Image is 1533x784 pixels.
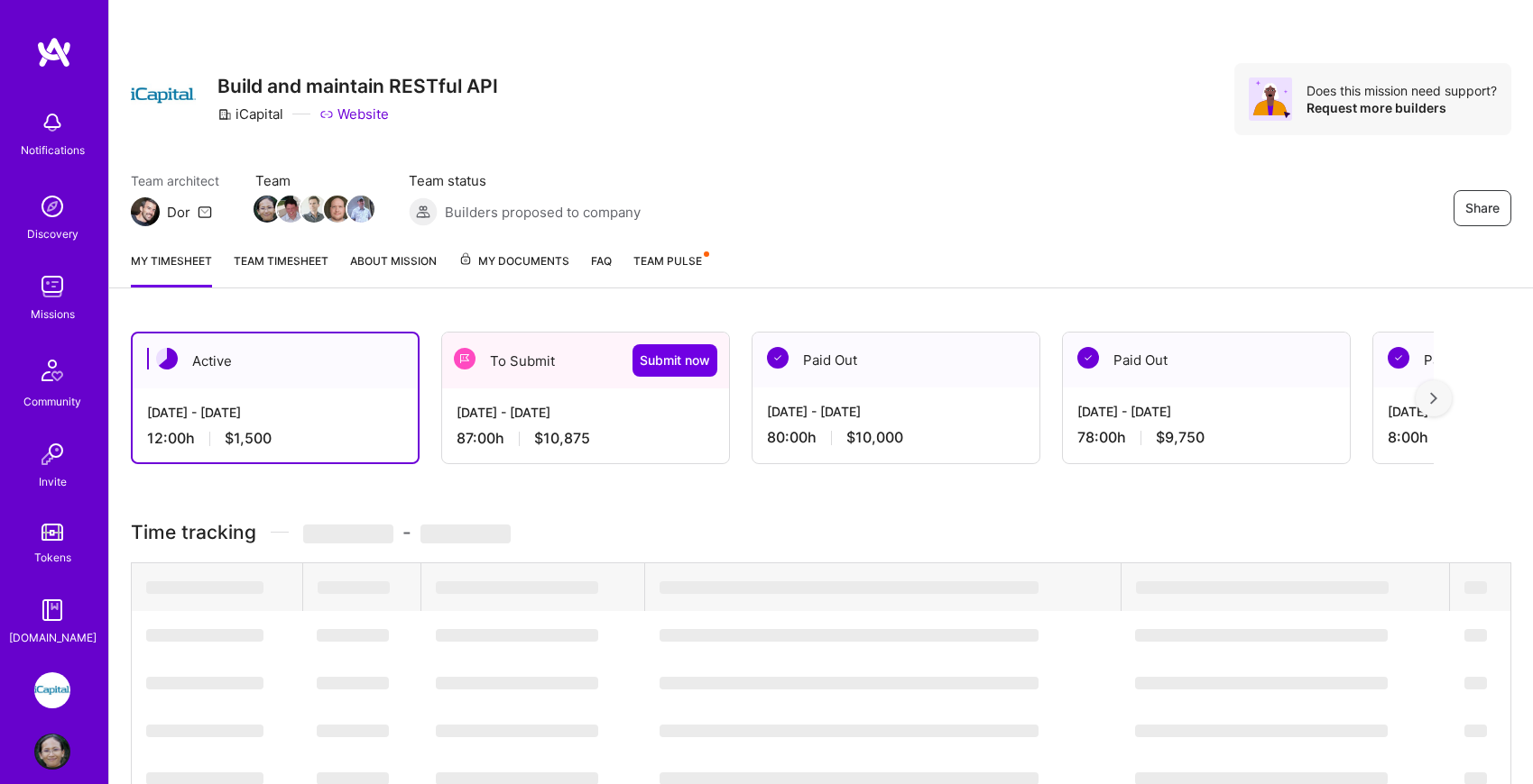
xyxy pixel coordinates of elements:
[146,581,263,594] span: ‌
[846,428,903,447] span: $10,000
[409,197,438,226] img: Builders proposed to company
[436,725,598,737] span: ‌
[1388,347,1409,369] img: Paid Out
[1464,677,1487,689] span: ‌
[318,581,390,594] span: ‌
[34,188,70,224] img: discovery
[167,203,190,222] div: Dor
[660,581,1039,594] span: ‌
[146,725,263,737] span: ‌
[633,251,707,287] a: Team Pulse
[436,677,598,689] span: ‌
[131,521,1511,543] h3: Time tracking
[31,305,75,324] div: Missions
[1077,402,1335,421] div: [DATE] - [DATE]
[34,734,70,770] img: User Avatar
[131,63,196,128] img: Company Logo
[436,629,598,642] span: ‌
[1464,629,1487,642] span: ‌
[1077,428,1335,447] div: 78:00 h
[317,725,389,737] span: ‌
[767,402,1025,421] div: [DATE] - [DATE]
[1464,725,1487,737] span: ‌
[534,429,590,448] span: $10,875
[147,403,403,422] div: [DATE] - [DATE]
[660,677,1039,689] span: ‌
[1135,677,1388,689] span: ‌
[1135,725,1388,737] span: ‌
[131,197,160,226] img: Team Architect
[317,677,389,689] span: ‌
[445,203,641,222] span: Builders proposed to company
[234,251,328,287] a: Team timesheet
[591,251,612,287] a: FAQ
[319,105,389,123] a: Website
[9,628,97,647] div: [DOMAIN_NAME]
[436,581,598,594] span: ‌
[217,105,283,123] div: iCapital
[34,592,70,628] img: guide book
[217,107,232,122] i: icon CompanyGray
[633,344,717,377] button: Submit now
[302,194,326,224] a: Team Member Avatar
[660,725,1039,737] span: ‌
[30,672,75,708] a: iCapital: Build and maintain RESTful API
[457,403,715,422] div: [DATE] - [DATE]
[640,351,710,369] span: Submit now
[767,428,1025,447] div: 80:00 h
[34,269,70,305] img: teamwork
[1136,581,1389,594] span: ‌
[347,196,374,223] img: Team Member Avatar
[133,333,418,388] div: Active
[34,548,71,567] div: Tokens
[21,141,85,160] div: Notifications
[146,629,263,642] span: ‌
[420,524,511,543] span: ‌
[324,196,351,223] img: Team Member Avatar
[1249,77,1292,121] img: Avatar
[39,472,67,491] div: Invite
[131,171,219,190] span: Team architect
[1465,199,1500,217] span: Share
[1135,629,1388,642] span: ‌
[34,436,70,472] img: Invite
[457,429,715,448] div: 87:00 h
[34,105,70,141] img: bell
[225,429,272,448] span: $1,500
[300,196,328,223] img: Team Member Avatar
[1063,333,1350,387] div: Paid Out
[458,251,569,271] span: My Documents
[753,333,1039,387] div: Paid Out
[27,224,78,243] div: Discovery
[409,171,641,190] span: Team status
[317,629,389,642] span: ‌
[442,333,729,388] div: To Submit
[458,251,569,287] a: My Documents
[34,672,70,708] img: iCapital: Build and maintain RESTful API
[1307,99,1497,116] div: Request more builders
[198,205,212,219] i: icon Mail
[277,196,304,223] img: Team Member Avatar
[326,194,349,224] a: Team Member Avatar
[1430,392,1437,405] img: right
[23,392,81,411] div: Community
[350,251,437,287] a: About Mission
[303,521,511,543] span: -
[303,524,393,543] span: ‌
[31,349,74,392] img: Community
[131,251,212,287] a: My timesheet
[217,75,498,97] h3: Build and maintain RESTful API
[36,36,72,68] img: logo
[1077,347,1099,369] img: Paid Out
[767,347,789,369] img: Paid Out
[255,194,279,224] a: Team Member Avatar
[42,524,63,541] img: tokens
[633,254,702,268] span: Team Pulse
[660,629,1039,642] span: ‌
[454,348,476,369] img: To Submit
[30,734,75,770] a: User Avatar
[146,677,263,689] span: ‌
[1454,190,1511,226] button: Share
[349,194,373,224] a: Team Member Avatar
[255,171,373,190] span: Team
